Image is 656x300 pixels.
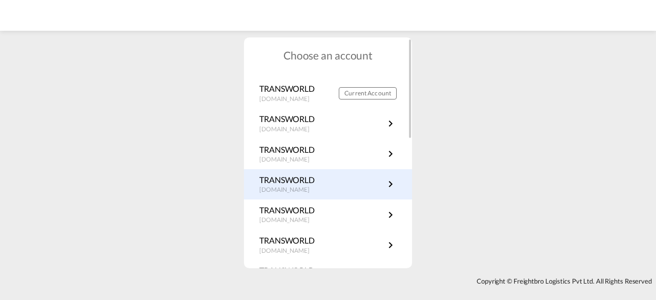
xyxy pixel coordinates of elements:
[384,209,397,221] md-icon: icon-chevron-right
[259,83,397,103] a: TRANSWORLD[DOMAIN_NAME] Current Account
[259,144,397,164] a: TRANSWORLD[DOMAIN_NAME]
[259,247,320,255] p: [DOMAIN_NAME]
[259,205,397,225] a: TRANSWORLD[DOMAIN_NAME]
[259,174,320,186] p: TRANSWORLD
[259,95,320,104] p: [DOMAIN_NAME]
[339,87,397,99] button: Current Account
[384,239,397,251] md-icon: icon-chevron-right
[259,113,320,125] p: TRANSWORLD
[384,148,397,160] md-icon: icon-chevron-right
[259,265,397,285] a: TRANSWORLD[DOMAIN_NAME]
[259,216,320,225] p: [DOMAIN_NAME]
[244,48,412,63] h1: Choose an account
[259,235,397,255] a: TRANSWORLD[DOMAIN_NAME]
[259,125,320,134] p: [DOMAIN_NAME]
[259,186,320,194] p: [DOMAIN_NAME]
[384,178,397,190] md-icon: icon-chevron-right
[384,117,397,130] md-icon: icon-chevron-right
[259,235,320,246] p: TRANSWORLD
[259,265,320,276] p: TRANSWORLD
[259,155,320,164] p: [DOMAIN_NAME]
[344,89,391,97] span: Current Account
[259,83,320,94] p: TRANSWORLD
[259,113,397,133] a: TRANSWORLD[DOMAIN_NAME]
[259,144,320,155] p: TRANSWORLD
[259,205,320,216] p: TRANSWORLD
[259,174,397,194] a: TRANSWORLD[DOMAIN_NAME]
